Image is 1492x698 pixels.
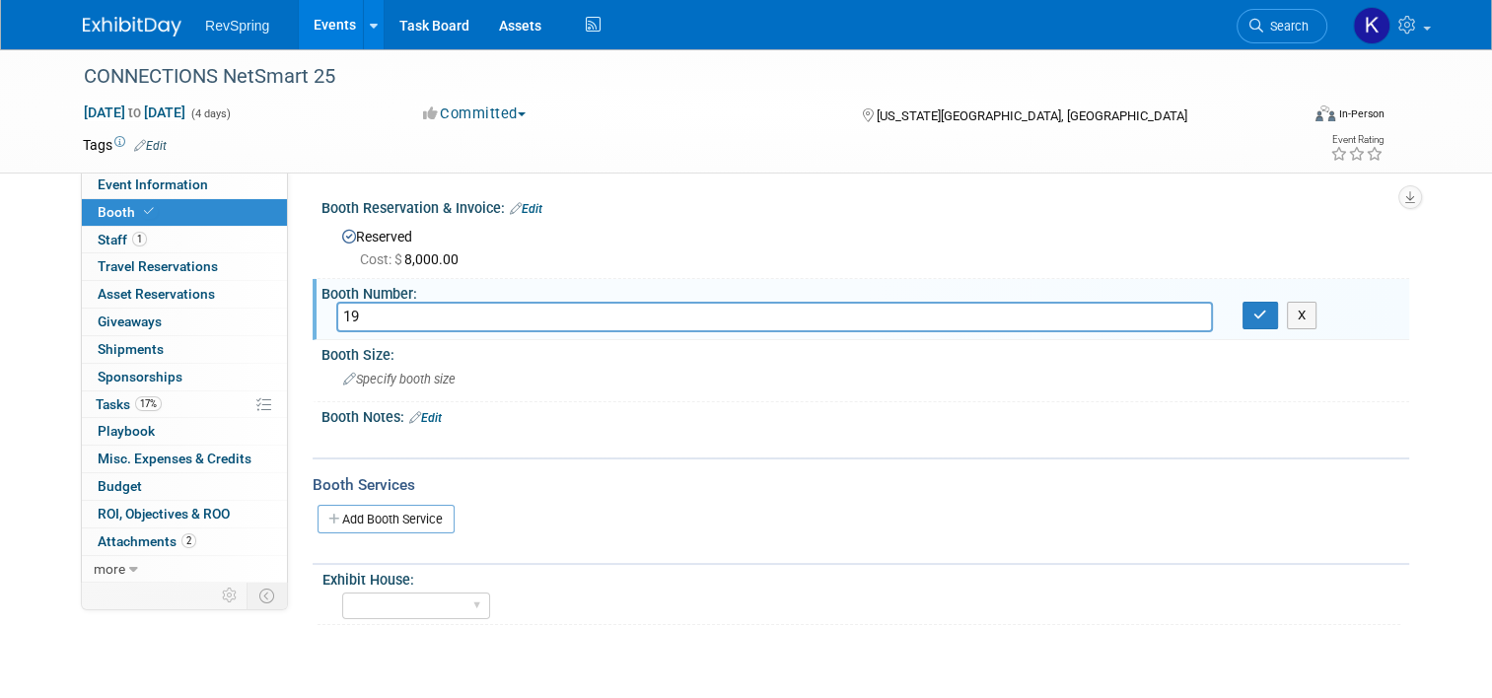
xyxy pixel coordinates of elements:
div: Reserved [336,222,1394,269]
button: Committed [416,104,533,124]
a: Booth [82,199,287,226]
span: 1 [132,232,147,246]
span: Playbook [98,423,155,439]
span: Attachments [98,533,196,549]
div: Booth Services [313,474,1409,496]
span: Misc. Expenses & Credits [98,451,251,466]
a: Giveaways [82,309,287,335]
a: Edit [510,202,542,216]
span: Event Information [98,176,208,192]
div: CONNECTIONS NetSmart 25 [77,59,1274,95]
span: [DATE] [DATE] [83,104,186,121]
div: Exhibit House: [322,565,1400,590]
img: Format-Inperson.png [1315,105,1335,121]
a: Edit [134,139,167,153]
span: ROI, Objectives & ROO [98,506,230,522]
div: Booth Reservation & Invoice: [321,193,1409,219]
span: Sponsorships [98,369,182,384]
div: Event Format [1192,103,1385,132]
a: Playbook [82,418,287,445]
a: Add Booth Service [318,505,455,533]
a: more [82,556,287,583]
a: ROI, Objectives & ROO [82,501,287,527]
span: 8,000.00 [360,251,466,267]
span: Specify booth size [343,372,456,386]
a: Sponsorships [82,364,287,390]
span: to [125,105,144,120]
img: Kelsey Culver [1353,7,1390,44]
span: 2 [181,533,196,548]
span: Booth [98,204,158,220]
td: Toggle Event Tabs [248,583,288,608]
div: Booth Size: [321,340,1409,365]
div: Booth Number: [321,279,1409,304]
span: RevSpring [205,18,269,34]
a: Search [1237,9,1327,43]
span: (4 days) [189,107,231,120]
i: Booth reservation complete [144,206,154,217]
img: ExhibitDay [83,17,181,36]
a: Misc. Expenses & Credits [82,446,287,472]
span: Asset Reservations [98,286,215,302]
span: Shipments [98,341,164,357]
span: Cost: $ [360,251,404,267]
div: In-Person [1338,106,1385,121]
span: Budget [98,478,142,494]
a: Edit [409,411,442,425]
span: Giveaways [98,314,162,329]
td: Personalize Event Tab Strip [213,583,248,608]
a: Staff1 [82,227,287,253]
td: Tags [83,135,167,155]
a: Attachments2 [82,528,287,555]
a: Budget [82,473,287,500]
span: [US_STATE][GEOGRAPHIC_DATA], [GEOGRAPHIC_DATA] [877,108,1187,123]
span: more [94,561,125,577]
span: Search [1263,19,1309,34]
a: Asset Reservations [82,281,287,308]
a: Event Information [82,172,287,198]
div: Booth Notes: [321,402,1409,428]
a: Shipments [82,336,287,363]
span: Travel Reservations [98,258,218,274]
span: 17% [135,396,162,411]
span: Staff [98,232,147,247]
span: Tasks [96,396,162,412]
a: Travel Reservations [82,253,287,280]
button: X [1287,302,1317,329]
a: Tasks17% [82,391,287,418]
div: Event Rating [1330,135,1384,145]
